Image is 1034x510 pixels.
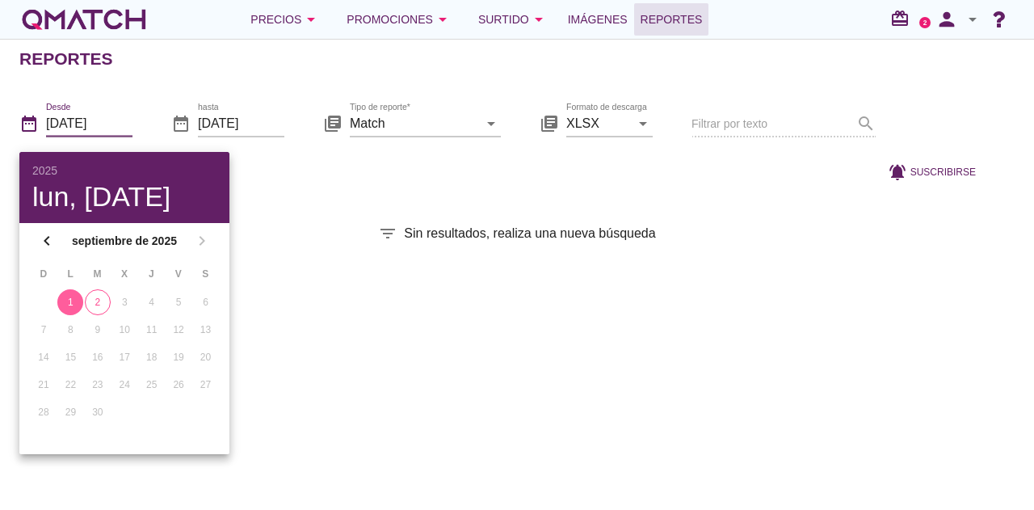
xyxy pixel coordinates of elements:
[85,260,110,288] th: M
[57,260,82,288] th: L
[171,113,191,133] i: date_range
[250,10,321,29] div: Precios
[404,224,655,243] span: Sin resultados, realiza una nueva búsqueda
[193,260,218,288] th: S
[566,110,630,136] input: Formato de descarga
[334,3,465,36] button: Promociones
[57,289,83,315] button: 1
[634,3,709,36] a: Reportes
[888,162,910,181] i: notifications_active
[237,3,334,36] button: Precios
[923,19,927,26] text: 2
[19,3,149,36] a: white-qmatch-logo
[19,46,113,72] h2: Reportes
[198,110,284,136] input: hasta
[139,260,164,288] th: J
[919,17,931,28] a: 2
[633,113,653,133] i: arrow_drop_down
[57,295,83,310] div: 1
[963,10,982,29] i: arrow_drop_down
[561,3,634,36] a: Imágenes
[568,10,628,29] span: Imágenes
[46,110,132,136] input: Desde
[433,10,452,29] i: arrow_drop_down
[910,164,976,179] span: Suscribirse
[19,113,39,133] i: date_range
[481,113,501,133] i: arrow_drop_down
[31,260,56,288] th: D
[350,110,478,136] input: Tipo de reporte*
[931,8,963,31] i: person
[465,3,561,36] button: Surtido
[166,260,191,288] th: V
[85,289,111,315] button: 2
[86,295,110,310] div: 2
[890,9,916,28] i: redeem
[323,113,343,133] i: library_books
[378,224,397,243] i: filter_list
[540,113,559,133] i: library_books
[37,231,57,251] i: chevron_left
[529,10,549,29] i: arrow_drop_down
[32,165,216,176] div: 2025
[111,260,137,288] th: X
[301,10,321,29] i: arrow_drop_down
[478,10,549,29] div: Surtido
[347,10,452,29] div: Promociones
[641,10,703,29] span: Reportes
[61,233,187,250] strong: septiembre de 2025
[32,183,216,210] div: lun, [DATE]
[875,157,989,186] button: Suscribirse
